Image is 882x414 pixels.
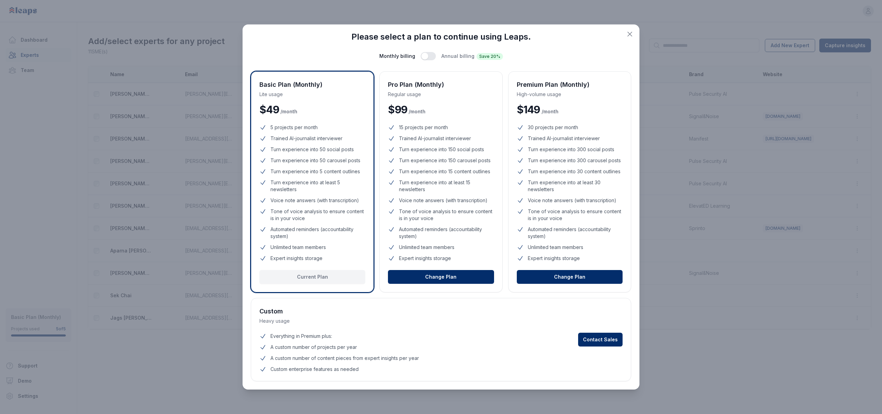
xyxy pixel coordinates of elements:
[542,108,558,115] span: / month
[399,197,488,204] span: Voice note answers (with transcription)
[270,366,359,373] span: Custom enterprise features as needed
[388,103,407,116] span: $ 99
[259,103,279,116] span: $ 49
[270,197,359,204] span: Voice note answers (with transcription)
[528,157,621,164] span: Turn experience into 300 carousel posts
[270,208,365,222] span: Tone of voice analysis to ensure content is in your voice
[270,244,326,251] span: Unlimited team members
[388,91,494,98] p: Regular usage
[528,168,621,175] span: Turn experience into 30 content outlines
[270,255,322,262] span: Expert insights storage
[280,108,297,115] span: / month
[528,244,583,251] span: Unlimited team members
[270,226,365,240] span: Automated reminders (accountability system)
[399,179,494,193] span: Turn experience into at least 15 newsletters
[259,318,570,324] p: Heavy usage
[528,226,623,240] span: Automated reminders (accountability system)
[379,53,415,60] span: Monthly billing
[259,270,365,284] button: Current Plan
[270,135,342,142] span: Trained AI-journalist interviewer
[270,124,318,131] span: 5 projects per month
[270,157,360,164] span: Turn experience into 50 carousel posts
[399,244,454,251] span: Unlimited team members
[399,135,471,142] span: Trained AI-journalist interviewer
[270,179,365,193] span: Turn experience into at least 5 newsletters
[259,80,365,90] h3: Basic Plan (Monthly)
[399,124,448,131] span: 15 projects per month
[517,270,623,284] button: Change Plan
[259,91,365,98] p: Lite usage
[441,53,503,60] span: Annual billing
[517,103,540,116] span: $ 149
[399,226,494,240] span: Automated reminders (accountability system)
[270,344,357,351] span: A custom number of projects per year
[399,168,490,175] span: Turn experience into 15 content outlines
[270,168,360,175] span: Turn experience into 5 content outlines
[388,270,494,284] button: Change Plan
[528,255,580,262] span: Expert insights storage
[259,307,570,316] h3: Custom
[476,53,503,60] span: Save 20%
[270,333,332,340] span: Everything in Premium plus:
[517,80,623,90] h3: Premium Plan (Monthly)
[388,80,494,90] h3: Pro Plan (Monthly)
[528,146,614,153] span: Turn experience into 300 social posts
[517,91,623,98] p: High-volume usage
[528,197,616,204] span: Voice note answers (with transcription)
[528,179,623,193] span: Turn experience into at least 30 newsletters
[270,146,354,153] span: Turn experience into 50 social posts
[251,33,631,41] h3: Please select a plan to continue using Leaps.
[528,124,578,131] span: 30 projects per month
[528,135,600,142] span: Trained AI-journalist interviewer
[399,208,494,222] span: Tone of voice analysis to ensure content is in your voice
[399,255,451,262] span: Expert insights storage
[399,146,484,153] span: Turn experience into 150 social posts
[270,355,419,362] span: A custom number of content pieces from expert insights per year
[399,157,491,164] span: Turn experience into 150 carousel posts
[578,333,623,346] button: Contact Sales
[528,208,623,222] span: Tone of voice analysis to ensure content is in your voice
[409,108,425,115] span: / month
